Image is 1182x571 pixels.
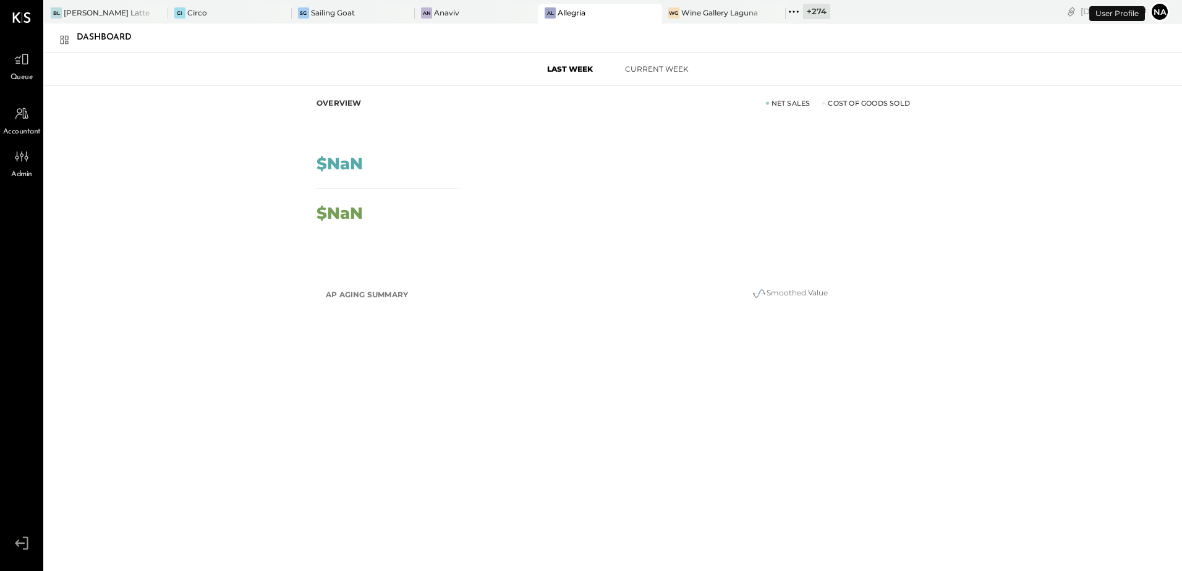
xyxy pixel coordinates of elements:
div: Smoothed Value [666,286,913,301]
span: Queue [11,72,33,83]
div: Wine Gallery Laguna [681,7,758,18]
div: SG [298,7,309,19]
div: Net Sales [766,98,810,108]
button: Na [1150,2,1170,22]
button: Last Week [527,59,613,79]
a: Accountant [1,102,43,138]
div: [PERSON_NAME] Latte [64,7,150,18]
div: + 274 [803,4,830,19]
div: Allegria [558,7,585,18]
span: Admin [11,169,32,180]
a: Queue [1,48,43,83]
h2: AP Aging Summary [326,284,408,306]
div: An [421,7,432,19]
div: Overview [317,98,362,108]
div: BL [51,7,62,19]
a: Admin [1,145,43,180]
div: Dashboard [77,28,144,48]
div: WG [668,7,679,19]
div: Anaviv [434,7,459,18]
span: Accountant [3,127,41,138]
div: Sailing Goat [311,7,355,18]
div: Circo [187,7,207,18]
div: copy link [1065,5,1078,18]
div: $NaN [317,156,363,172]
div: $NaN [317,205,363,221]
button: Current Week [613,59,700,79]
div: Cost of Goods Sold [822,98,910,108]
div: Ci [174,7,185,19]
div: [DATE] [1081,6,1147,17]
div: Al [545,7,556,19]
div: User Profile [1089,6,1145,21]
